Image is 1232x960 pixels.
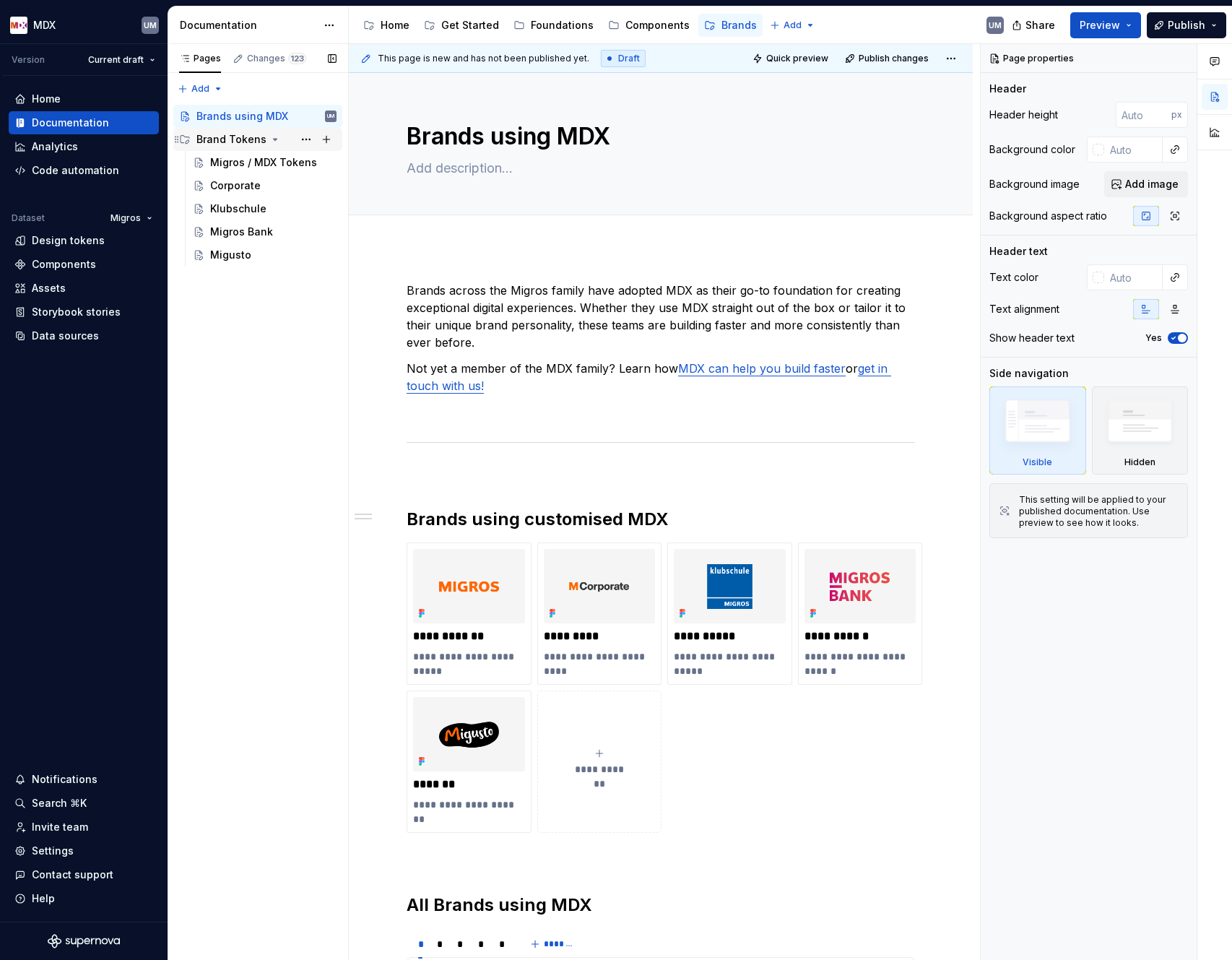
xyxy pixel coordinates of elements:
button: Publish changes [841,48,935,69]
div: This setting will be applied to your published documentation. Use preview to see how it looks. [1019,494,1179,529]
div: Design tokens [32,233,105,248]
span: Migros [110,212,141,224]
div: Klubschule [210,202,266,216]
p: Not yet a member of the MDX family? Learn how or [407,360,915,394]
button: Add [173,79,227,99]
button: Publish [1147,12,1226,38]
div: Documentation [180,18,316,33]
div: Header text [989,244,1048,259]
div: Background image [989,177,1080,191]
a: Storybook stories [9,300,159,324]
div: Notifications [32,772,97,787]
a: MDX can help you build faster [678,361,846,376]
a: Documentation [9,111,159,134]
a: Brands [698,14,763,37]
div: Brands [721,18,757,33]
div: Components [32,257,96,272]
button: Contact support [9,863,159,886]
a: Corporate [187,174,342,197]
button: Quick preview [748,48,835,69]
a: Data sources [9,324,159,347]
p: px [1171,109,1182,121]
button: Add [765,15,820,35]
div: Assets [32,281,66,295]
div: Background color [989,142,1075,157]
span: Publish [1168,18,1205,33]
span: Quick preview [766,53,828,64]
span: Share [1025,18,1055,33]
a: Brands using MDXUM [173,105,342,128]
p: Brands across the Migros family have adopted MDX as their go-to foundation for creating exception... [407,282,915,351]
input: Auto [1104,264,1163,290]
a: Design tokens [9,229,159,252]
div: MDX [33,18,56,33]
div: Visible [1023,457,1052,468]
div: Foundations [531,18,594,33]
textarea: Brands using MDX [404,119,912,154]
div: Brand Tokens [173,128,342,151]
span: Preview [1080,18,1120,33]
div: Pages [179,53,221,64]
a: Analytics [9,135,159,158]
a: Components [9,253,159,276]
span: 123 [288,53,306,64]
div: Migusto [210,248,251,262]
div: Side navigation [989,366,1069,381]
div: Brand Tokens [196,132,266,147]
button: Migros [104,208,159,228]
button: Notifications [9,768,159,791]
a: Foundations [508,14,599,37]
div: Migros Bank [210,225,273,239]
div: Code automation [32,163,119,178]
img: 7525b205-bf9d-4407-be82-b49a8902b21d.png [413,549,525,623]
button: Share [1005,12,1064,38]
div: Get Started [441,18,499,33]
button: Add image [1104,171,1188,197]
div: Contact support [32,868,113,882]
button: Search ⌘K [9,792,159,815]
button: Help [9,887,159,910]
div: Documentation [32,116,109,130]
a: Code automation [9,159,159,182]
span: Add [784,20,802,31]
label: Yes [1145,332,1162,344]
div: Text alignment [989,302,1059,316]
span: Publish changes [859,53,929,64]
div: Show header text [989,331,1075,345]
a: Home [357,14,415,37]
img: 530aba4b-20ee-4ed4-858c-c26efbc5f7c8.png [804,549,916,623]
a: Migros / MDX Tokens [187,151,342,174]
div: Search ⌘K [32,796,87,810]
img: e41497f2-3305-4231-9db9-dd4d728291db.png [10,17,27,34]
a: Klubschule [187,197,342,220]
span: Draft [618,53,640,64]
img: 70b92f86-c25f-4376-9648-1a732de80c96.png [544,549,656,623]
div: Components [625,18,690,33]
div: UM [989,20,1002,31]
svg: Supernova Logo [48,934,120,948]
div: Version [12,54,45,66]
span: This page is new and has not been published yet. [378,53,589,64]
img: ae6b7183-aa10-4e6a-bf94-6ff40bd09550.png [413,697,525,771]
span: Add image [1125,177,1179,191]
div: Changes [247,53,306,64]
div: Dataset [12,212,45,224]
div: UM [327,109,334,124]
div: Data sources [32,329,99,343]
div: Storybook stories [32,305,121,319]
div: Text color [989,270,1038,285]
div: Header [989,82,1026,96]
h2: Brands using customised MDX [407,508,915,531]
div: Invite team [32,820,88,834]
input: Auto [1104,137,1163,163]
input: Auto [1116,102,1171,128]
div: Hidden [1124,457,1155,468]
button: Preview [1070,12,1141,38]
span: Current draft [88,54,144,66]
div: Corporate [210,178,261,193]
img: 91b2d19e-6e30-4c09-b19b-c3db8f205df7.png [674,549,786,623]
div: Header height [989,108,1058,122]
div: Page tree [173,105,342,267]
div: Background aspect ratio [989,209,1107,223]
